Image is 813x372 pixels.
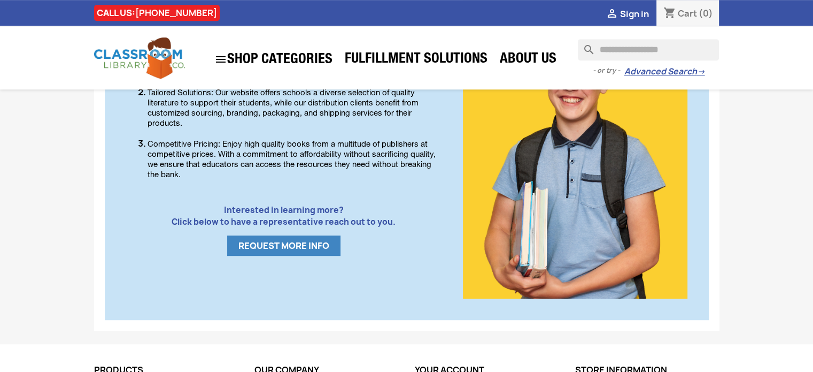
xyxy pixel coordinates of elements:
[148,88,442,130] p: Tailored Solutions: Our website offers schools a diverse selection of quality literature to suppo...
[578,39,719,60] input: Search
[605,8,648,20] a:  Sign in
[227,236,340,256] a: REQUEST MORE INFO
[698,7,713,19] span: (0)
[624,66,704,77] a: Advanced Search→
[677,7,696,19] span: Cart
[620,8,648,20] span: Sign in
[578,39,591,52] i: search
[94,37,185,79] img: Classroom Library Company
[463,10,687,299] img: CLC_Kid_Glasses.jpg
[592,65,624,76] span: - or try -
[605,8,618,21] i: 
[94,5,220,21] div: CALL US:
[494,49,562,71] a: About Us
[214,53,227,66] i: 
[126,217,442,227] p: Click below to have a representative reach out to you.
[696,66,704,77] span: →
[663,7,676,20] i: shopping_cart
[339,49,493,71] a: Fulfillment Solutions
[126,205,442,215] p: Interested in learning more?
[135,7,217,19] a: [PHONE_NUMBER]
[209,48,338,71] a: SHOP CATEGORIES
[148,140,442,181] p: Competitive Pricing: Enjoy high quality books from a multitude of publishers at competitive price...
